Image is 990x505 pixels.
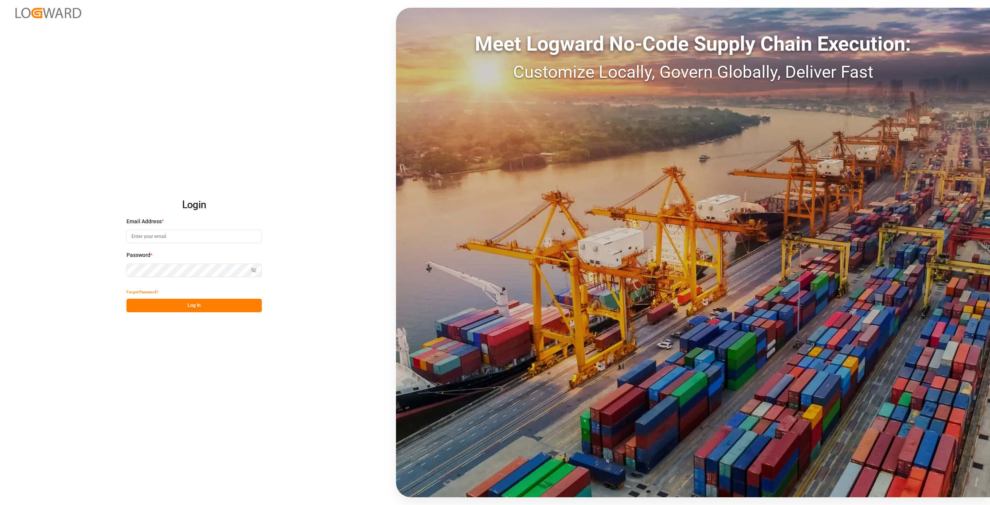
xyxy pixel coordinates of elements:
span: Email Address [126,217,162,226]
div: Customize Locally, Govern Globally, Deliver Fast [396,59,990,85]
div: Meet Logward No-Code Supply Chain Execution: [396,29,990,59]
h2: Login [126,193,262,217]
span: Password [126,251,150,259]
img: Logward_new_orange.png [15,8,81,18]
input: Enter your email [126,229,262,243]
button: Log In [126,299,262,312]
button: Forgot Password? [126,285,158,299]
